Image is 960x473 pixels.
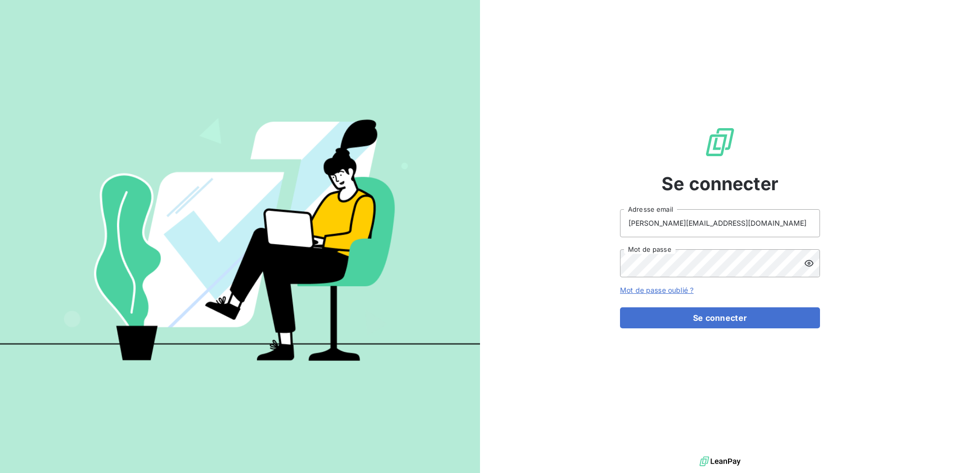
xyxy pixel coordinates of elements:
[699,454,740,469] img: logo
[620,307,820,328] button: Se connecter
[704,126,736,158] img: Logo LeanPay
[620,209,820,237] input: placeholder
[620,286,693,294] a: Mot de passe oublié ?
[661,170,778,197] span: Se connecter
